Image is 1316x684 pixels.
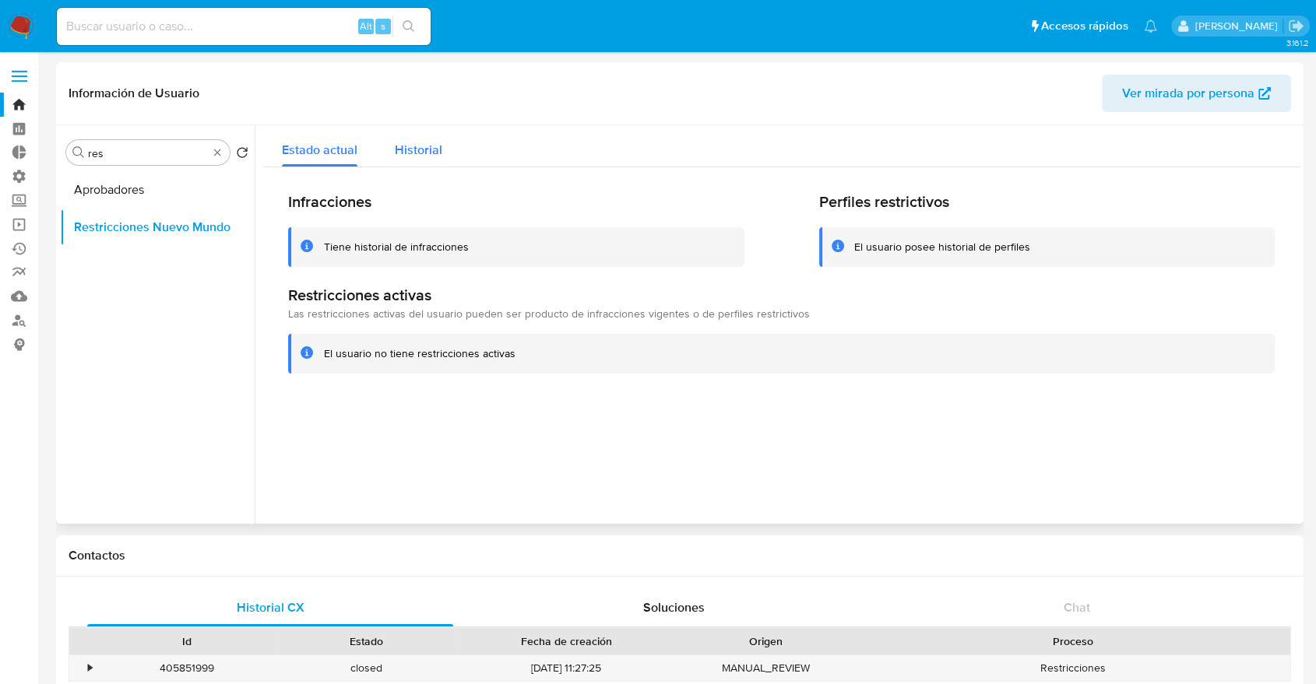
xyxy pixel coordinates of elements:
h1: Información de Usuario [69,86,199,101]
span: s [381,19,385,33]
button: Aprobadores [60,171,255,209]
span: Soluciones [643,598,705,616]
div: Proceso [867,633,1279,649]
span: Accesos rápidos [1041,18,1128,34]
span: Ver mirada por persona [1122,75,1254,112]
div: Restricciones [856,655,1290,681]
div: [DATE] 11:27:25 [456,655,676,681]
button: Buscar [72,146,85,159]
button: Volver al orden por defecto [236,146,248,163]
a: Salir [1288,18,1304,34]
div: • [88,661,92,675]
div: 405851999 [97,655,276,681]
span: Alt [360,19,372,33]
p: juan.tosini@mercadolibre.com [1195,19,1283,33]
div: Origen [687,633,845,649]
div: Id [107,633,266,649]
div: MANUAL_REVIEW [676,655,856,681]
button: Restricciones Nuevo Mundo [60,209,255,246]
div: Fecha de creación [467,633,665,649]
div: Estado [287,633,445,649]
input: Buscar [88,146,208,160]
h1: Contactos [69,548,1291,563]
input: Buscar usuario o caso... [57,16,431,37]
div: closed [276,655,456,681]
button: search-icon [392,16,424,37]
button: Ver mirada por persona [1102,75,1291,112]
button: Borrar [211,146,223,159]
span: Historial CX [237,598,304,616]
a: Notificaciones [1144,19,1157,33]
span: Chat [1064,598,1090,616]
